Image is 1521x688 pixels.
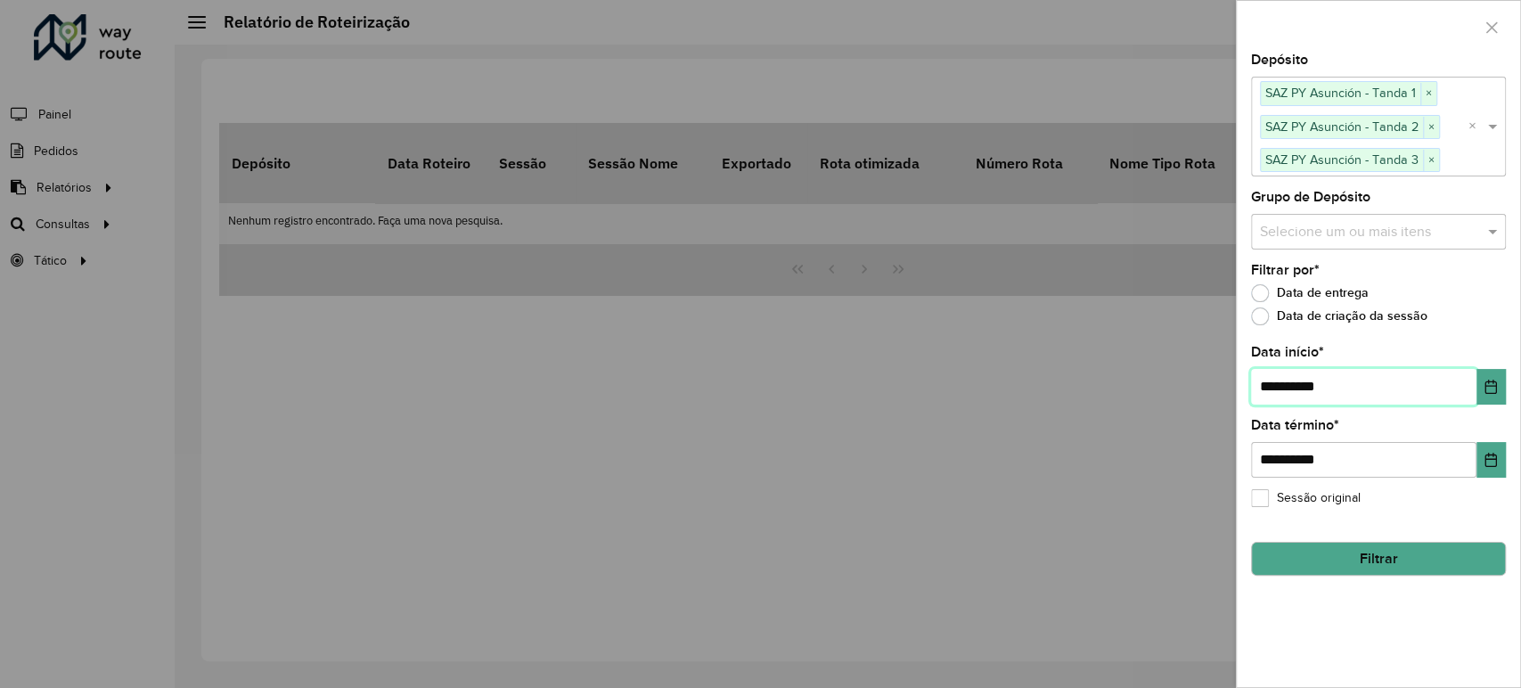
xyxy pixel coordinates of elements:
label: Data início [1251,341,1324,363]
button: Choose Date [1476,442,1506,478]
span: × [1423,150,1439,171]
label: Sessão original [1251,488,1361,507]
span: Clear all [1468,116,1484,137]
button: Filtrar [1251,542,1506,576]
span: SAZ PY Asunción - Tanda 2 [1261,116,1423,137]
label: Depósito [1251,49,1308,70]
label: Data de entrega [1251,284,1369,302]
span: × [1423,117,1439,138]
span: SAZ PY Asunción - Tanda 1 [1261,82,1420,103]
span: × [1420,83,1436,104]
label: Filtrar por [1251,259,1320,281]
button: Choose Date [1476,369,1506,405]
label: Data término [1251,414,1339,436]
label: Grupo de Depósito [1251,186,1370,208]
label: Data de criação da sessão [1251,307,1427,325]
span: SAZ PY Asunción - Tanda 3 [1261,149,1423,170]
